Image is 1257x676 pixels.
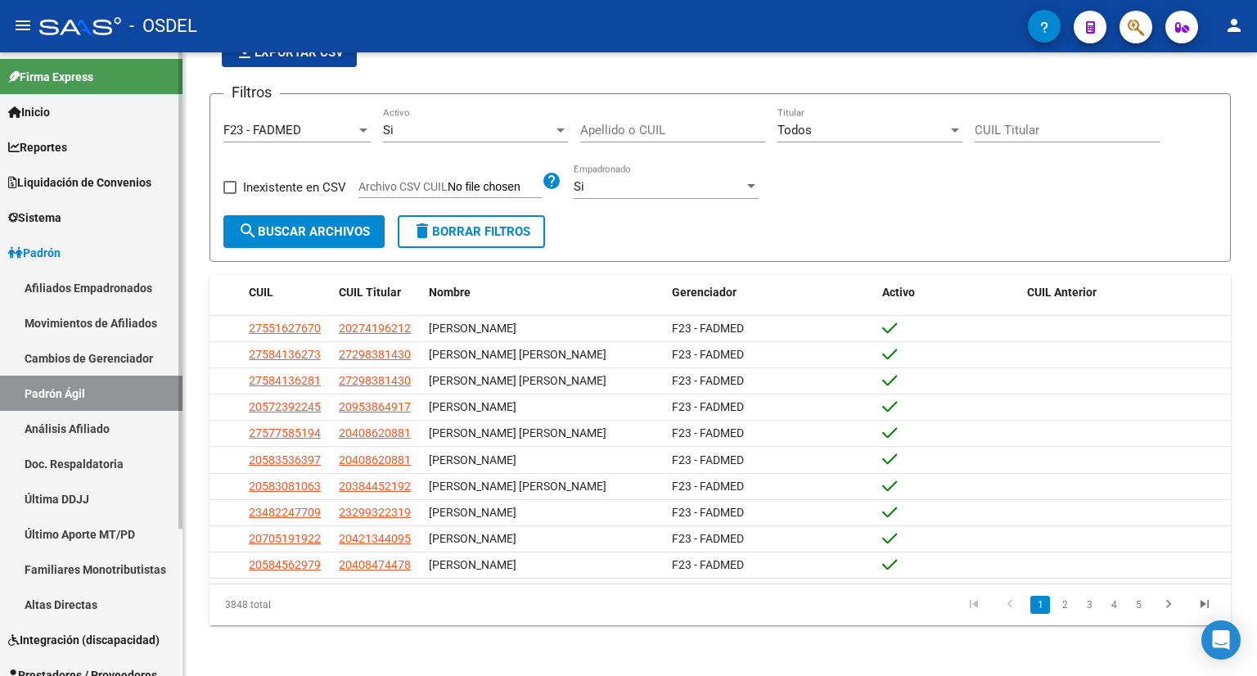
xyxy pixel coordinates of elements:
span: F23 - FADMED [672,322,744,335]
datatable-header-cell: CUIL Anterior [1020,275,1231,310]
span: Si [574,179,584,194]
span: 27551627670 [249,322,321,335]
span: 20572392245 [249,400,321,413]
span: Padrón [8,244,61,262]
datatable-header-cell: CUIL Titular [332,275,422,310]
span: F23 - FADMED [672,348,744,361]
span: 20583081063 [249,480,321,493]
button: Borrar Filtros [398,215,545,248]
span: 20274196212 [339,322,411,335]
span: F23 - FADMED [672,480,744,493]
datatable-header-cell: CUIL [242,275,332,310]
span: [PERSON_NAME] [429,558,516,571]
button: Exportar CSV [222,38,357,67]
span: [PERSON_NAME] [PERSON_NAME] [429,374,606,387]
span: 20421344095 [339,532,411,545]
span: 20583536397 [249,453,321,466]
mat-icon: delete [412,221,432,241]
span: Liquidación de Convenios [8,174,151,192]
a: 1 [1030,596,1050,614]
span: F23 - FADMED [672,374,744,387]
span: F23 - FADMED [672,426,744,439]
span: Inicio [8,103,50,121]
span: F23 - FADMED [223,123,301,137]
span: [PERSON_NAME] [PERSON_NAME] [429,426,606,439]
span: 20384452192 [339,480,411,493]
a: 2 [1055,596,1075,614]
mat-icon: help [542,171,561,191]
mat-icon: search [238,221,258,241]
datatable-header-cell: Nombre [422,275,665,310]
h3: Filtros [223,81,280,104]
span: [PERSON_NAME] [PERSON_NAME] [429,348,606,361]
span: Inexistente en CSV [243,178,346,197]
span: 20408474478 [339,558,411,571]
span: F23 - FADMED [672,532,744,545]
span: Activo [882,286,915,299]
span: Integración (discapacidad) [8,631,160,649]
div: 3848 total [209,584,411,625]
span: 23299322319 [339,506,411,519]
li: page 2 [1052,591,1077,619]
button: Buscar Archivos [223,215,385,248]
li: page 3 [1077,591,1102,619]
span: 20408620881 [339,426,411,439]
span: Si [383,123,394,137]
span: Sistema [8,209,61,227]
span: Exportar CSV [235,45,344,60]
span: 27584136273 [249,348,321,361]
a: go to next page [1153,596,1184,614]
span: 20408620881 [339,453,411,466]
a: go to last page [1189,596,1220,614]
span: F23 - FADMED [672,453,744,466]
div: Open Intercom Messenger [1201,620,1241,660]
span: CUIL Anterior [1027,286,1097,299]
span: - OSDEL [129,8,197,44]
span: [PERSON_NAME] [429,532,516,545]
datatable-header-cell: Gerenciador [665,275,876,310]
li: page 5 [1126,591,1151,619]
li: page 1 [1028,591,1052,619]
a: 5 [1129,596,1148,614]
span: Todos [777,123,812,137]
input: Archivo CSV CUIL [448,180,542,195]
a: go to previous page [994,596,1025,614]
a: go to first page [958,596,989,614]
span: 20584562979 [249,558,321,571]
span: F23 - FADMED [672,506,744,519]
span: Nombre [429,286,471,299]
span: F23 - FADMED [672,558,744,571]
span: 27298381430 [339,348,411,361]
span: 20705191922 [249,532,321,545]
span: 27298381430 [339,374,411,387]
span: F23 - FADMED [672,400,744,413]
span: Firma Express [8,68,93,86]
a: 3 [1079,596,1099,614]
li: page 4 [1102,591,1126,619]
a: 4 [1104,596,1124,614]
span: [PERSON_NAME] [429,400,516,413]
span: Archivo CSV CUIL [358,180,448,193]
span: Borrar Filtros [412,224,530,239]
mat-icon: person [1224,16,1244,35]
span: 27584136281 [249,374,321,387]
span: [PERSON_NAME] [429,506,516,519]
span: 23482247709 [249,506,321,519]
span: [PERSON_NAME] [429,322,516,335]
datatable-header-cell: Activo [876,275,1020,310]
span: 20953864917 [339,400,411,413]
span: Gerenciador [672,286,737,299]
span: CUIL Titular [339,286,401,299]
mat-icon: menu [13,16,33,35]
span: CUIL [249,286,273,299]
span: Reportes [8,138,67,156]
span: Buscar Archivos [238,224,370,239]
span: [PERSON_NAME] [PERSON_NAME] [429,480,606,493]
span: [PERSON_NAME] [429,453,516,466]
span: 27577585194 [249,426,321,439]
